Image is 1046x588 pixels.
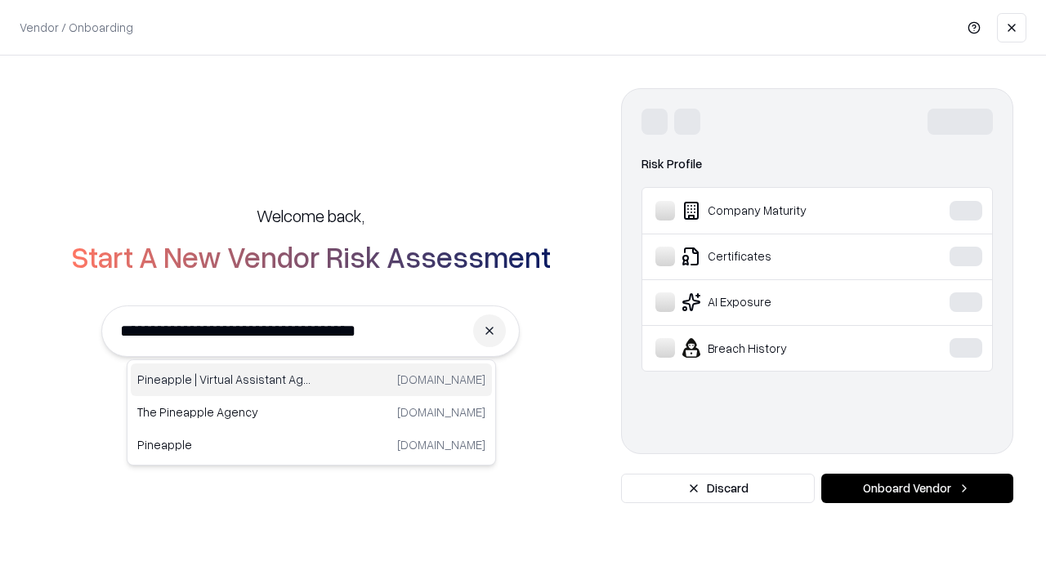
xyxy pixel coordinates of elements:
button: Onboard Vendor [821,474,1013,503]
p: [DOMAIN_NAME] [397,436,485,453]
h5: Welcome back, [257,204,364,227]
div: Suggestions [127,359,496,465]
p: [DOMAIN_NAME] [397,371,485,388]
div: Certificates [655,247,900,266]
h2: Start A New Vendor Risk Assessment [71,240,551,273]
div: AI Exposure [655,292,900,312]
div: Risk Profile [641,154,993,174]
div: Company Maturity [655,201,900,220]
p: [DOMAIN_NAME] [397,403,485,421]
p: Vendor / Onboarding [20,19,133,36]
p: Pineapple [137,436,311,453]
div: Breach History [655,338,900,358]
p: The Pineapple Agency [137,403,311,421]
p: Pineapple | Virtual Assistant Agency [137,371,311,388]
button: Discard [621,474,815,503]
